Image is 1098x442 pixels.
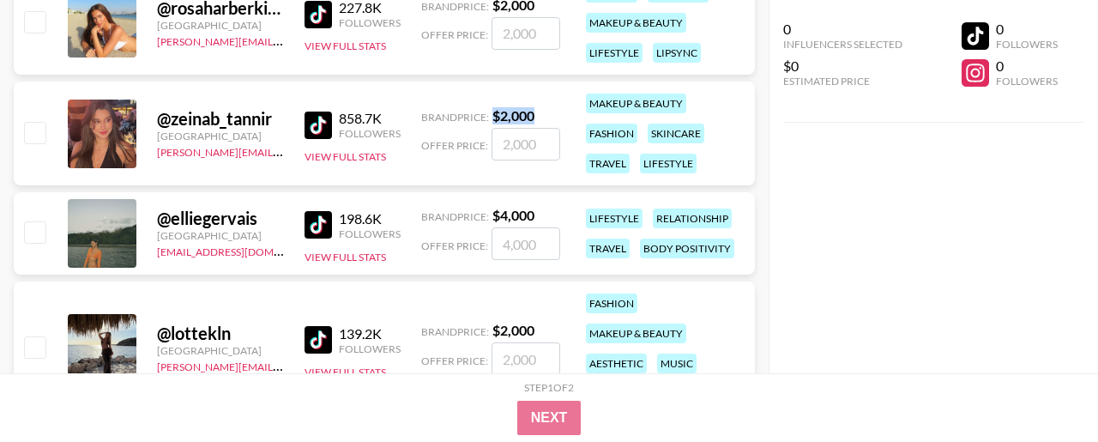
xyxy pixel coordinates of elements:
[586,294,637,313] div: fashion
[305,251,386,263] button: View Full Stats
[492,342,560,375] input: 2,000
[653,43,701,63] div: lipsync
[305,39,386,52] button: View Full Stats
[586,239,630,258] div: travel
[657,354,697,373] div: music
[586,324,686,343] div: makeup & beauty
[996,21,1058,38] div: 0
[640,154,697,173] div: lifestyle
[421,210,489,223] span: Brand Price:
[586,209,643,228] div: lifestyle
[157,130,284,142] div: [GEOGRAPHIC_DATA]
[517,401,582,435] button: Next
[783,75,902,88] div: Estimated Price
[157,208,284,229] div: @ elliegervais
[783,58,902,75] div: $0
[305,150,386,163] button: View Full Stats
[305,366,386,378] button: View Full Stats
[586,124,637,143] div: fashion
[492,207,534,223] strong: $ 4,000
[339,210,401,227] div: 198.6K
[586,43,643,63] div: lifestyle
[492,128,560,160] input: 2,000
[586,154,630,173] div: travel
[783,21,902,38] div: 0
[653,209,732,228] div: relationship
[339,227,401,240] div: Followers
[783,38,902,51] div: Influencers Selected
[586,13,686,33] div: makeup & beauty
[305,211,332,239] img: TikTok
[421,28,488,41] span: Offer Price:
[524,381,574,394] div: Step 1 of 2
[492,322,534,338] strong: $ 2,000
[339,16,401,29] div: Followers
[421,325,489,338] span: Brand Price:
[996,38,1058,51] div: Followers
[586,94,686,113] div: makeup & beauty
[157,323,284,344] div: @ lottekln
[421,139,488,152] span: Offer Price:
[1012,356,1077,421] iframe: Drift Widget Chat Controller
[640,239,734,258] div: body positivity
[305,326,332,354] img: TikTok
[421,354,488,367] span: Offer Price:
[339,127,401,140] div: Followers
[339,325,401,342] div: 139.2K
[648,124,704,143] div: skincare
[421,111,489,124] span: Brand Price:
[157,142,411,159] a: [PERSON_NAME][EMAIL_ADDRESS][DOMAIN_NAME]
[305,112,332,139] img: TikTok
[305,1,332,28] img: TikTok
[586,354,647,373] div: aesthetic
[996,75,1058,88] div: Followers
[492,107,534,124] strong: $ 2,000
[492,227,560,260] input: 4,000
[157,344,284,357] div: [GEOGRAPHIC_DATA]
[492,17,560,50] input: 2,000
[157,242,329,258] a: [EMAIL_ADDRESS][DOMAIN_NAME]
[157,229,284,242] div: [GEOGRAPHIC_DATA]
[996,58,1058,75] div: 0
[339,110,401,127] div: 858.7K
[157,32,411,48] a: [PERSON_NAME][EMAIL_ADDRESS][DOMAIN_NAME]
[421,239,488,252] span: Offer Price:
[157,357,411,373] a: [PERSON_NAME][EMAIL_ADDRESS][DOMAIN_NAME]
[339,342,401,355] div: Followers
[157,108,284,130] div: @ zeinab_tannir
[157,19,284,32] div: [GEOGRAPHIC_DATA]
